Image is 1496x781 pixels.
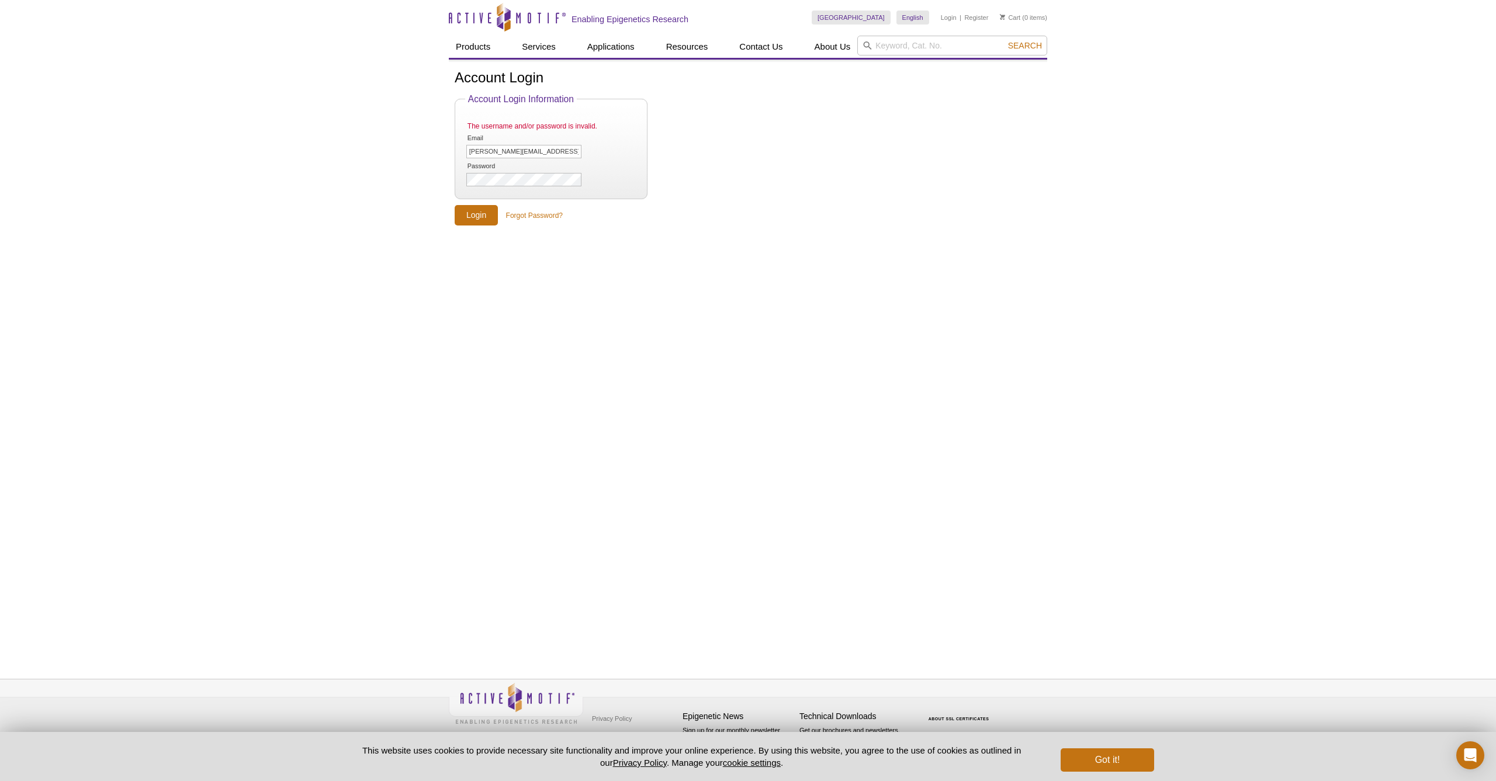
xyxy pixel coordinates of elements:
[857,36,1047,55] input: Keyword, Cat. No.
[580,36,642,58] a: Applications
[1005,40,1045,51] button: Search
[960,11,961,25] li: |
[455,70,1041,87] h1: Account Login
[1008,41,1042,50] span: Search
[449,36,497,58] a: Products
[449,679,583,727] img: Active Motif,
[466,162,526,170] label: Password
[799,726,910,755] p: Get our brochures and newsletters, or request them by mail.
[683,726,794,765] p: Sign up for our monthly newsletter highlighting recent publications in the field of epigenetics.
[929,717,989,721] a: ABOUT SSL CERTIFICATES
[683,711,794,721] h4: Epigenetic News
[572,14,688,25] h2: Enabling Epigenetics Research
[964,13,988,22] a: Register
[466,120,636,133] li: The username and/or password is invalid.
[1000,11,1047,25] li: (0 items)
[916,700,1004,726] table: Click to Verify - This site chose Symantec SSL for secure e-commerce and confidential communicati...
[1000,14,1005,20] img: Your Cart
[589,727,650,745] a: Terms & Conditions
[589,710,635,727] a: Privacy Policy
[342,744,1041,769] p: This website uses cookies to provide necessary site functionality and improve your online experie...
[732,36,789,58] a: Contact Us
[1456,741,1484,769] div: Open Intercom Messenger
[808,36,858,58] a: About Us
[1061,748,1154,772] button: Got it!
[812,11,891,25] a: [GEOGRAPHIC_DATA]
[799,711,910,721] h4: Technical Downloads
[515,36,563,58] a: Services
[455,205,498,225] input: Login
[613,758,667,768] a: Privacy Policy
[506,210,563,221] a: Forgot Password?
[1000,13,1020,22] a: Cart
[896,11,929,25] a: English
[659,36,715,58] a: Resources
[941,13,957,22] a: Login
[465,94,577,105] legend: Account Login Information
[466,134,526,142] label: Email
[723,758,781,768] button: cookie settings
